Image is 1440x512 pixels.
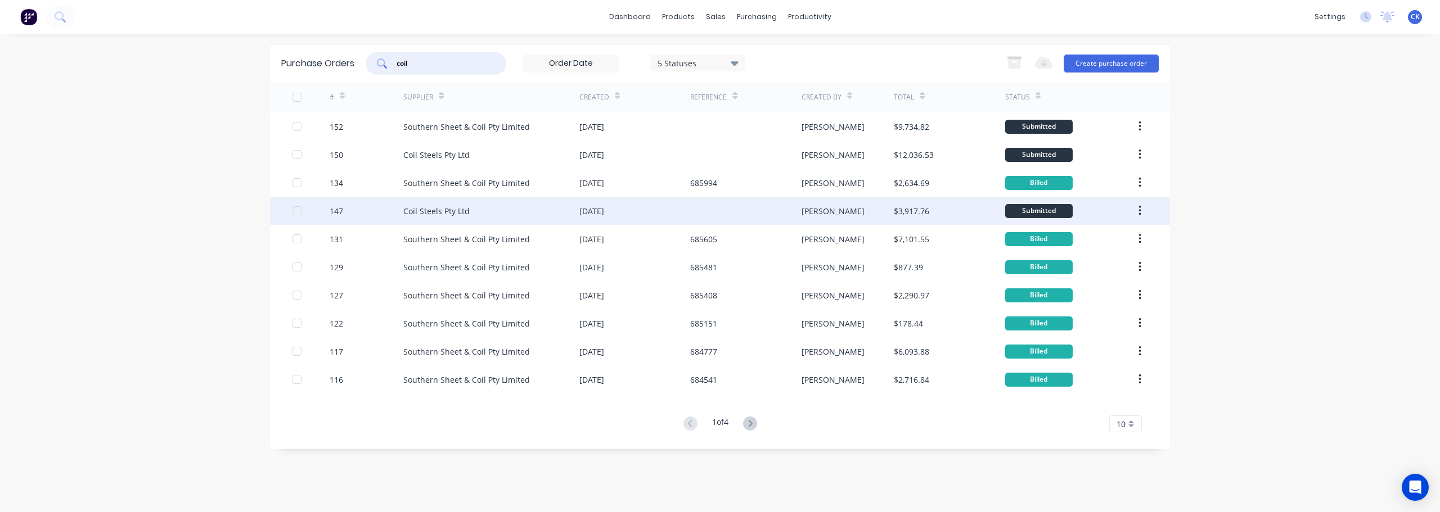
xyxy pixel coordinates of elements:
div: [PERSON_NAME] [802,149,865,161]
div: Billed [1005,288,1073,302]
div: Submitted [1005,148,1073,162]
div: 685481 [690,261,717,273]
div: Submitted [1005,120,1073,134]
div: $3,917.76 [894,205,929,217]
div: [DATE] [579,346,604,357]
div: $9,734.82 [894,121,929,133]
div: 685605 [690,233,717,245]
div: Southern Sheet & Coil Pty Limited [403,346,530,357]
div: 122 [330,318,343,329]
div: 147 [330,205,343,217]
div: Southern Sheet & Coil Pty Limited [403,121,530,133]
div: 129 [330,261,343,273]
div: $2,290.97 [894,289,929,301]
div: 684541 [690,374,717,386]
div: settings [1309,8,1351,25]
div: $178.44 [894,318,923,329]
div: Billed [1005,373,1073,387]
div: [DATE] [579,233,604,245]
div: [PERSON_NAME] [802,177,865,189]
div: $6,093.88 [894,346,929,357]
div: Billed [1005,176,1073,190]
div: products [656,8,700,25]
div: 5 Statuses [658,57,738,69]
div: $2,716.84 [894,374,929,386]
a: dashboard [604,8,656,25]
div: purchasing [731,8,782,25]
div: 150 [330,149,343,161]
div: Southern Sheet & Coil Pty Limited [403,289,530,301]
div: $2,634.69 [894,177,929,189]
div: Billed [1005,232,1073,246]
div: [DATE] [579,261,604,273]
button: Create purchase order [1064,55,1159,73]
div: $877.39 [894,261,923,273]
div: 116 [330,374,343,386]
div: [PERSON_NAME] [802,318,865,329]
div: Coil Steels Pty Ltd [403,149,470,161]
div: $12,036.53 [894,149,934,161]
div: Coil Steels Pty Ltd [403,205,470,217]
div: [DATE] [579,149,604,161]
div: [DATE] [579,121,604,133]
div: Purchase Orders [281,57,354,70]
span: CK [1411,12,1420,22]
div: 1 of 4 [712,416,728,432]
div: 134 [330,177,343,189]
div: Southern Sheet & Coil Pty Limited [403,374,530,386]
div: Billed [1005,316,1073,330]
div: Southern Sheet & Coil Pty Limited [403,177,530,189]
div: productivity [782,8,837,25]
div: 131 [330,233,343,245]
div: Southern Sheet & Coil Pty Limited [403,261,530,273]
div: 127 [330,289,343,301]
div: Southern Sheet & Coil Pty Limited [403,233,530,245]
div: Reference [690,92,727,102]
input: Order Date [524,55,618,72]
div: Created [579,92,609,102]
div: [DATE] [579,177,604,189]
div: Submitted [1005,204,1073,218]
img: Factory [20,8,37,25]
div: 685151 [690,318,717,329]
span: 10 [1117,418,1126,430]
div: [PERSON_NAME] [802,346,865,357]
div: Total [894,92,914,102]
div: Southern Sheet & Coil Pty Limited [403,318,530,329]
div: Billed [1005,260,1073,274]
input: Search purchase orders... [395,58,489,69]
div: 152 [330,121,343,133]
div: [PERSON_NAME] [802,121,865,133]
div: # [330,92,334,102]
div: [PERSON_NAME] [802,289,865,301]
div: [DATE] [579,374,604,386]
div: [DATE] [579,318,604,329]
div: sales [700,8,731,25]
div: [DATE] [579,289,604,301]
div: 685994 [690,177,717,189]
div: 685408 [690,289,717,301]
div: 684777 [690,346,717,357]
div: [DATE] [579,205,604,217]
div: [PERSON_NAME] [802,374,865,386]
div: Supplier [403,92,433,102]
div: [PERSON_NAME] [802,233,865,245]
div: Open Intercom Messenger [1402,474,1429,501]
div: Billed [1005,345,1073,359]
div: 117 [330,346,343,357]
div: $7,101.55 [894,233,929,245]
div: Status [1005,92,1030,102]
div: Created By [802,92,841,102]
div: [PERSON_NAME] [802,205,865,217]
div: [PERSON_NAME] [802,261,865,273]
